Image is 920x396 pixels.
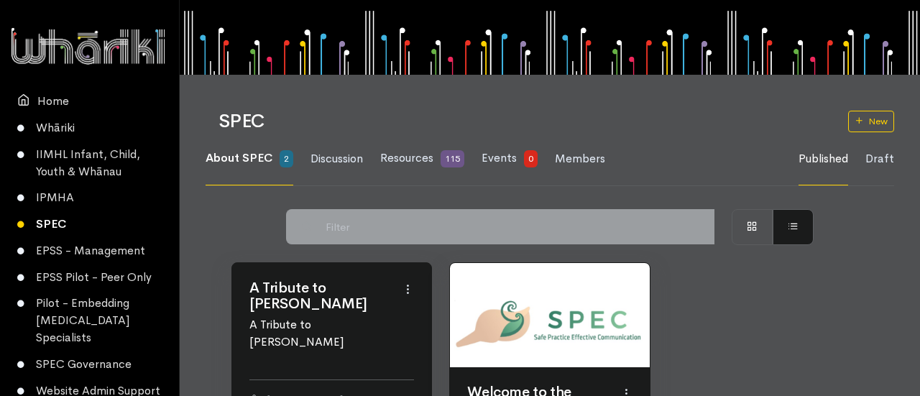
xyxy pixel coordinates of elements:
a: About SPEC 2 [206,132,293,185]
span: About SPEC [206,150,272,165]
a: Events 0 [482,132,538,185]
a: Resources 115 [380,132,464,185]
a: Draft [865,133,894,185]
a: Published [799,133,848,185]
span: 2 [280,150,293,167]
span: Discussion [310,151,363,166]
span: Resources [380,150,433,165]
a: Members [555,133,605,185]
span: 115 [441,150,464,167]
a: New [848,111,894,132]
a: Discussion [310,133,363,185]
span: 0 [524,150,538,167]
h1: SPEC [218,111,831,132]
span: Events [482,150,517,165]
span: Members [555,151,605,166]
input: Filter [318,209,714,244]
